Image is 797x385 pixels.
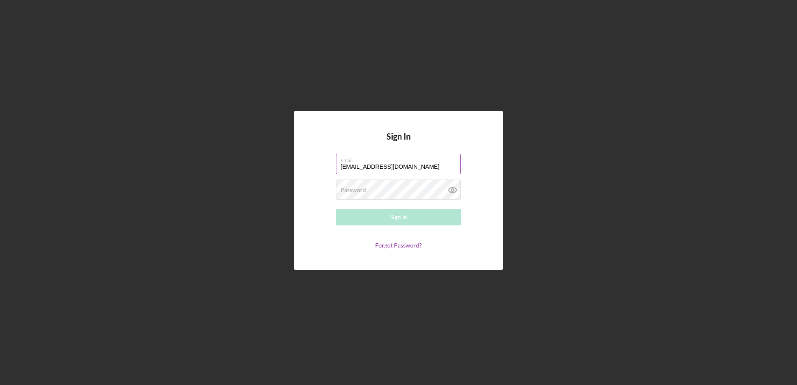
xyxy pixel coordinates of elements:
label: Password [341,187,366,193]
h4: Sign In [386,132,411,154]
a: Forgot Password? [375,242,422,249]
label: Email [341,154,461,163]
button: Sign In [336,209,461,225]
div: Sign In [390,209,407,225]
